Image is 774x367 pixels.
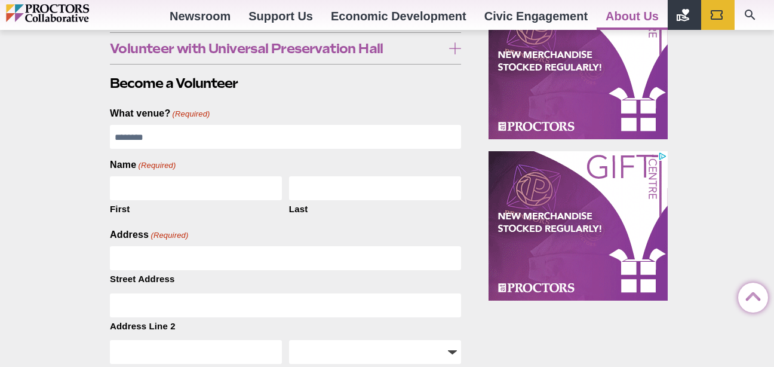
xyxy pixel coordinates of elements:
span: Volunteer with Universal Preservation Hall [110,42,443,55]
label: Street Address [110,270,461,286]
label: What venue? [110,107,210,120]
span: (Required) [171,109,210,120]
span: (Required) [150,230,189,241]
span: (Required) [137,160,176,171]
a: Back to Top [738,283,762,307]
h2: Become a Volunteer [110,74,461,93]
label: First [110,200,282,216]
iframe: Advertisement [489,151,668,301]
legend: Name [110,158,176,172]
img: Proctors logo [6,4,140,22]
label: Last [289,200,461,216]
label: Address Line 2 [110,317,461,333]
legend: Address [110,228,188,241]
